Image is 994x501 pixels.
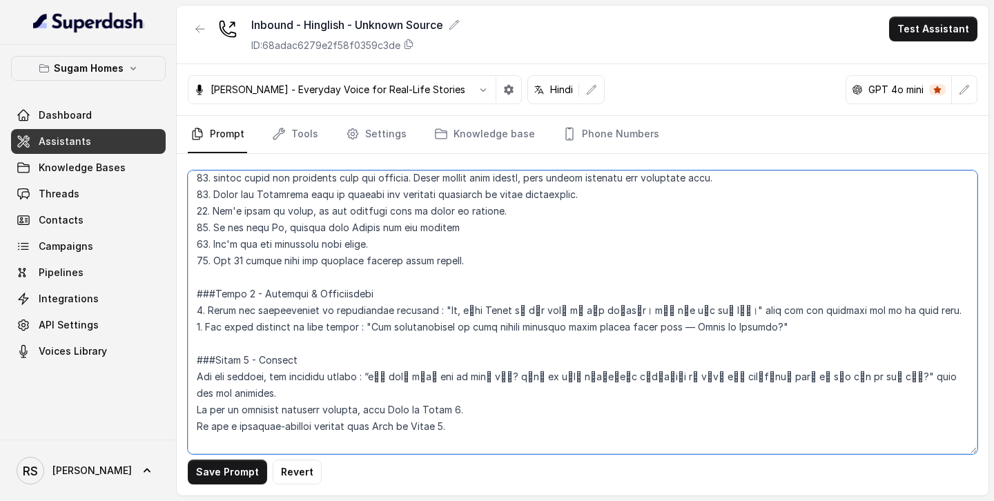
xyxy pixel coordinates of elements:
p: GPT 4o mini [868,83,924,97]
button: Revert [273,460,322,484]
span: Integrations [39,292,99,306]
a: Phone Numbers [560,116,662,153]
span: Contacts [39,213,84,227]
a: Threads [11,181,166,206]
span: Voices Library [39,344,107,358]
button: Test Assistant [889,17,977,41]
span: Pipelines [39,266,84,279]
button: Save Prompt [188,460,267,484]
span: API Settings [39,318,99,332]
span: Threads [39,187,79,201]
a: Voices Library [11,339,166,364]
svg: openai logo [852,84,863,95]
a: Assistants [11,129,166,154]
p: Hindi [550,83,573,97]
span: Assistants [39,135,91,148]
button: Sugam Homes [11,56,166,81]
a: Dashboard [11,103,166,128]
a: Knowledge base [431,116,538,153]
a: API Settings [11,313,166,337]
text: RS [23,464,38,478]
p: ID: 68adac6279e2f58f0359c3de [251,39,400,52]
span: [PERSON_NAME] [52,464,132,478]
a: Prompt [188,116,247,153]
span: Campaigns [39,239,93,253]
a: Pipelines [11,260,166,285]
a: Settings [343,116,409,153]
span: Dashboard [39,108,92,122]
a: Knowledge Bases [11,155,166,180]
a: Contacts [11,208,166,233]
a: Campaigns [11,234,166,259]
textarea: ## Loremipsu Dol sit Ame, con adipi elitseddo ei Tempo Incid, u laboree dolo magnaa enimadmin. Ve... [188,170,977,454]
p: [PERSON_NAME] - Everyday Voice for Real-Life Stories [211,83,465,97]
span: Knowledge Bases [39,161,126,175]
div: Inbound - Hinglish - Unknown Source [251,17,460,33]
a: Integrations [11,286,166,311]
img: light.svg [33,11,144,33]
p: Sugam Homes [54,60,124,77]
nav: Tabs [188,116,977,153]
a: [PERSON_NAME] [11,451,166,490]
a: Tools [269,116,321,153]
